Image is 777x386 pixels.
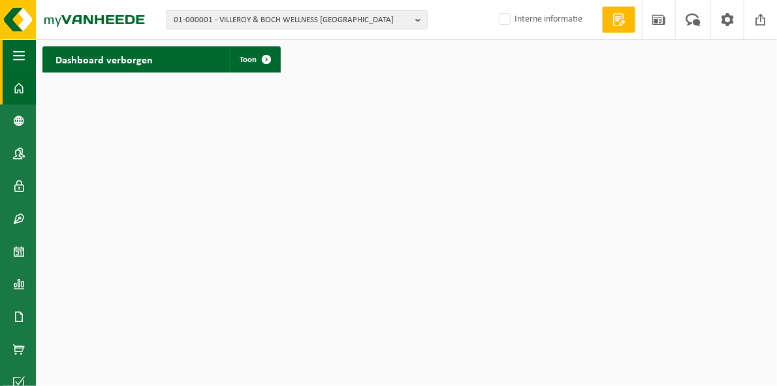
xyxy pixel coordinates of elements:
[42,46,166,72] h2: Dashboard verborgen
[229,46,279,72] a: Toon
[166,10,428,29] button: 01-000001 - VILLEROY & BOCH WELLNESS [GEOGRAPHIC_DATA]
[496,10,582,29] label: Interne informatie
[240,56,257,64] span: Toon
[174,10,410,30] span: 01-000001 - VILLEROY & BOCH WELLNESS [GEOGRAPHIC_DATA]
